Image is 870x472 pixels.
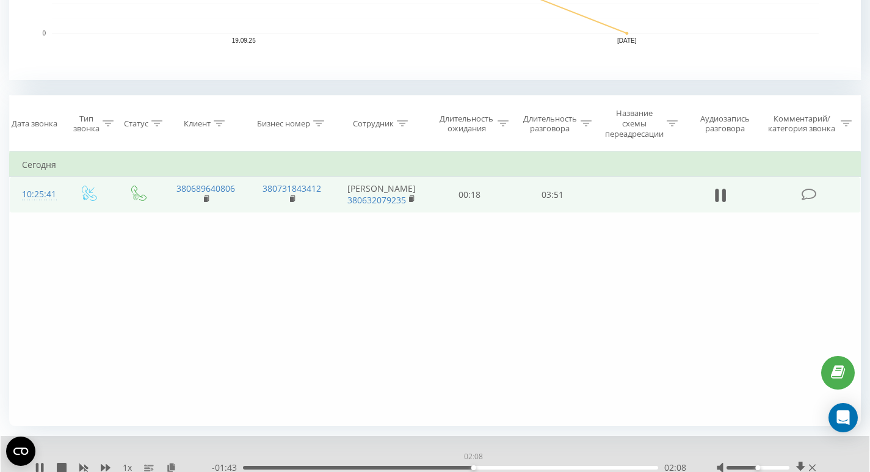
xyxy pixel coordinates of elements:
div: Статус [124,118,148,129]
text: 0 [42,30,46,37]
a: 380689640806 [176,183,235,194]
td: [PERSON_NAME] [335,177,428,212]
div: Бизнес номер [257,118,310,129]
div: Тип звонка [73,114,100,134]
td: Сегодня [10,153,861,177]
button: Open CMP widget [6,437,35,466]
a: 380632079235 [347,194,406,206]
div: Название схемы переадресации [605,108,664,139]
div: Длительность ожидания [439,114,494,134]
div: Комментарий/категория звонка [766,114,838,134]
div: Клиент [184,118,211,129]
div: Open Intercom Messenger [828,403,858,432]
div: Длительность разговора [523,114,578,134]
div: Accessibility label [471,465,476,470]
text: [DATE] [617,37,637,44]
td: 00:18 [428,177,511,212]
a: 380731843412 [263,183,321,194]
div: 10:25:41 [22,183,51,206]
div: Accessibility label [756,465,761,470]
div: Аудиозапись разговора [692,114,758,134]
div: Дата звонка [12,118,57,129]
text: 19.09.25 [232,37,256,44]
div: 02:08 [462,448,485,465]
td: 03:51 [511,177,594,212]
div: Сотрудник [353,118,394,129]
